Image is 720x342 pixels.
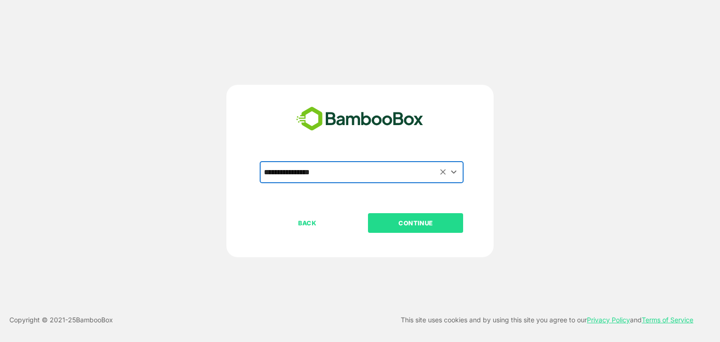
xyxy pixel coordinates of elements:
[642,316,693,324] a: Terms of Service
[438,167,449,178] button: Clear
[9,314,113,326] p: Copyright © 2021- 25 BambooBox
[368,213,463,233] button: CONTINUE
[260,213,355,233] button: BACK
[369,218,463,228] p: CONTINUE
[261,218,354,228] p: BACK
[587,316,630,324] a: Privacy Policy
[448,166,460,178] button: Open
[291,104,428,134] img: bamboobox
[401,314,693,326] p: This site uses cookies and by using this site you agree to our and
